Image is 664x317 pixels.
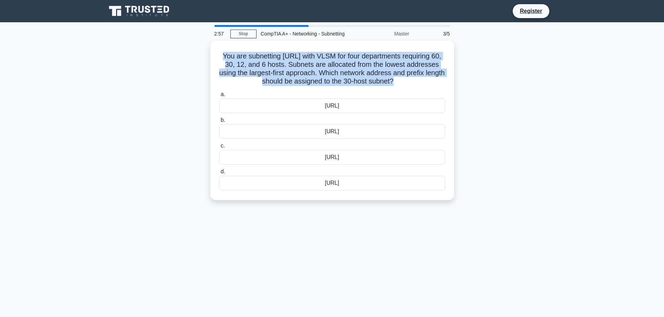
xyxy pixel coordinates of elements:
span: b. [221,117,225,123]
div: 2:57 [210,27,230,41]
div: [URL] [219,150,445,165]
a: Register [516,7,546,15]
div: [URL] [219,124,445,139]
h5: You are subnetting [URL] with VLSM for four departments requiring 60, 30, 12, and 6 hosts. Subnet... [219,52,446,86]
span: c. [221,143,225,149]
div: [URL] [219,176,445,190]
span: d. [221,168,225,174]
div: 3/5 [413,27,454,41]
div: [URL] [219,98,445,113]
span: a. [221,91,225,97]
div: CompTIA A+ - Networking - Subnetting [257,27,352,41]
a: Stop [230,30,257,38]
div: Master [352,27,413,41]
